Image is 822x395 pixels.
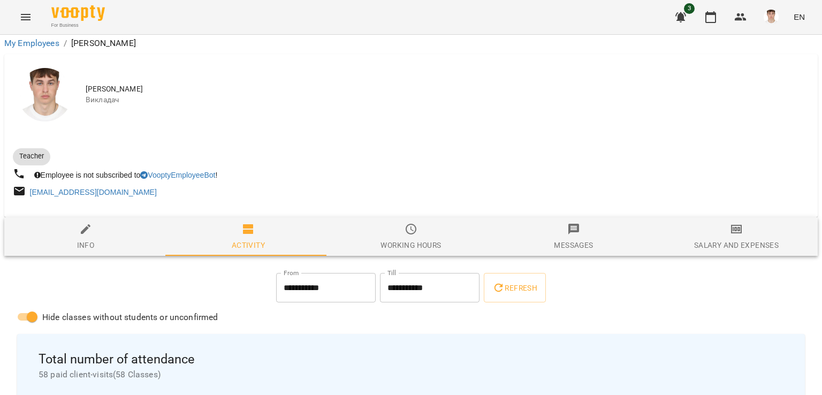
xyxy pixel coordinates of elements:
[4,38,59,48] a: My Employees
[71,37,136,50] p: [PERSON_NAME]
[789,7,809,27] button: EN
[694,239,779,252] div: Salary and Expenses
[64,37,67,50] li: /
[380,239,441,252] div: Working hours
[86,84,809,95] span: [PERSON_NAME]
[18,68,72,121] img: Перепечай Олег Ігорович
[51,22,105,29] span: For Business
[30,188,157,196] a: [EMAIL_ADDRESS][DOMAIN_NAME]
[764,10,779,25] img: 8fe045a9c59afd95b04cf3756caf59e6.jpg
[684,3,695,14] span: 3
[232,239,265,252] div: Activity
[492,282,537,294] span: Refresh
[13,151,50,161] span: Teacher
[794,11,805,22] span: EN
[484,273,546,303] button: Refresh
[51,5,105,21] img: Voopty Logo
[140,171,215,179] a: VooptyEmployeeBot
[42,311,218,324] span: Hide classes without students or unconfirmed
[32,168,220,183] div: Employee is not subscribed to !
[4,37,818,50] nav: breadcrumb
[77,239,95,252] div: Info
[554,239,593,252] div: Messages
[39,368,783,381] span: 58 paid client-visits ( 58 Classes )
[86,95,809,105] span: Викладач
[13,4,39,30] button: Menu
[39,351,783,368] span: Total number of attendance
